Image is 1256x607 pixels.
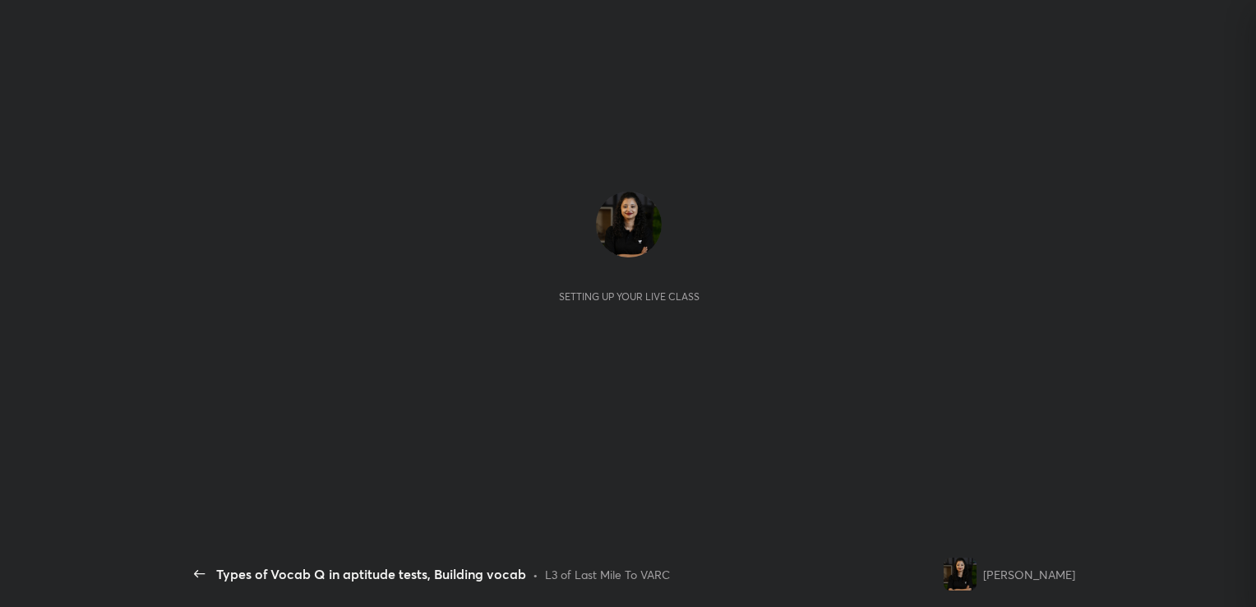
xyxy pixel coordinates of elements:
div: L3 of Last Mile To VARC [545,566,670,583]
img: 9e24b94aef5d423da2dc226449c24655.jpg [944,558,977,591]
img: 9e24b94aef5d423da2dc226449c24655.jpg [596,192,662,257]
div: • [533,566,538,583]
div: Setting up your live class [559,290,700,303]
div: Types of Vocab Q in aptitude tests, Building vocab [216,564,526,584]
div: [PERSON_NAME] [983,566,1075,583]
